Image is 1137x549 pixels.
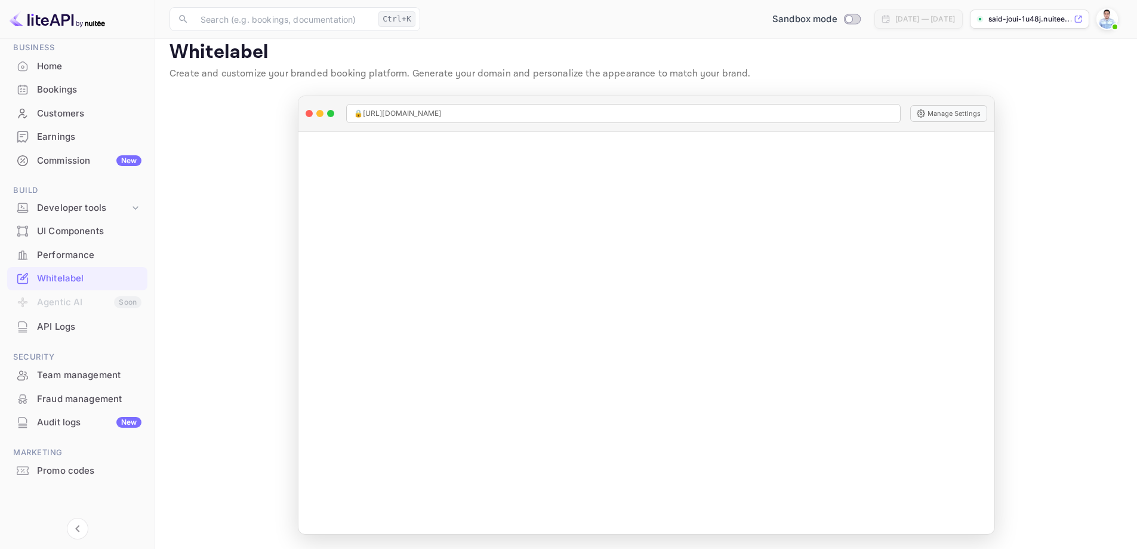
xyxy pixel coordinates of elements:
div: [DATE] — [DATE] [895,14,955,24]
img: LiteAPI logo [10,10,105,29]
div: Earnings [7,125,147,149]
a: CommissionNew [7,149,147,171]
span: 🔒 [URL][DOMAIN_NAME] [354,108,442,119]
div: Developer tools [7,198,147,219]
div: Home [7,55,147,78]
div: Team management [37,369,141,382]
div: Promo codes [7,459,147,483]
div: Fraud management [37,392,141,406]
div: New [116,155,141,166]
div: Developer tools [37,201,130,215]
div: API Logs [37,320,141,334]
a: Customers [7,102,147,124]
p: Whitelabel [170,41,1123,65]
div: Promo codes [37,464,141,478]
div: Ctrl+K [378,11,415,27]
input: Search (e.g. bookings, documentation) [193,7,374,31]
div: Audit logsNew [7,411,147,434]
div: Customers [37,107,141,121]
div: Switch to Production mode [768,13,865,26]
a: Performance [7,244,147,266]
div: Commission [37,154,141,168]
span: Business [7,41,147,54]
div: API Logs [7,315,147,339]
div: CommissionNew [7,149,147,173]
div: Customers [7,102,147,125]
a: Audit logsNew [7,411,147,433]
div: Whitelabel [7,267,147,290]
div: Bookings [7,78,147,102]
div: Performance [7,244,147,267]
button: Manage Settings [910,105,987,122]
a: UI Components [7,220,147,242]
div: Bookings [37,83,141,97]
div: Team management [7,364,147,387]
span: Security [7,351,147,364]
div: Earnings [37,130,141,144]
a: Fraud management [7,388,147,410]
a: Earnings [7,125,147,148]
span: Sandbox mode [772,13,837,26]
div: Whitelabel [37,272,141,286]
p: said-joui-1u48j.nuitee... [988,14,1071,24]
button: Collapse navigation [67,518,88,539]
a: API Logs [7,315,147,338]
a: Team management [7,364,147,386]
p: Create and customize your branded booking platform. Generate your domain and personalize the appe... [170,67,1123,81]
img: Said Joui [1098,10,1117,29]
span: Build [7,184,147,197]
div: Audit logs [37,416,141,430]
div: New [116,417,141,428]
div: UI Components [37,225,141,238]
a: Bookings [7,78,147,100]
div: Performance [37,249,141,262]
span: Marketing [7,446,147,459]
div: UI Components [7,220,147,243]
a: Promo codes [7,459,147,481]
a: Whitelabel [7,267,147,289]
div: Home [37,60,141,73]
div: Fraud management [7,388,147,411]
a: Home [7,55,147,77]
